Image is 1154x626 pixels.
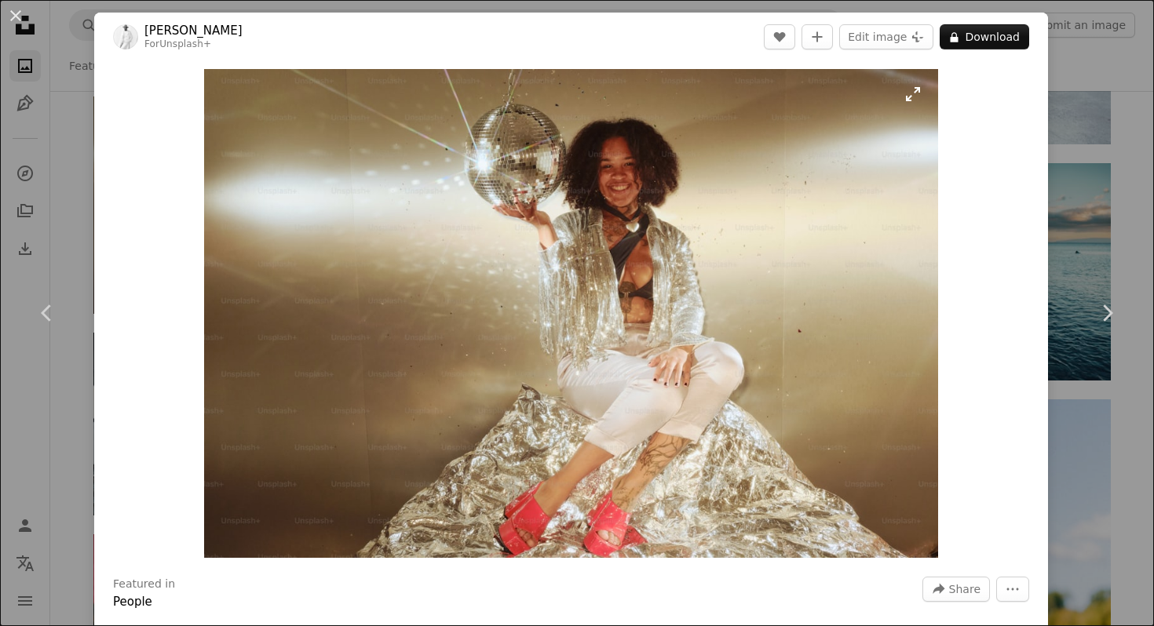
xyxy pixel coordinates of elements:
[144,38,243,51] div: For
[1060,238,1154,388] a: Next
[159,38,211,49] a: Unsplash+
[113,577,175,592] h3: Featured in
[204,69,938,558] img: Woman in sparkly outfit holding disco ball
[204,69,938,558] button: Zoom in on this image
[949,577,981,601] span: Share
[144,23,243,38] a: [PERSON_NAME]
[839,24,933,49] button: Edit image
[113,595,152,609] a: People
[764,24,795,49] button: Like
[113,24,138,49] img: Go to Andrej Lišakov's profile
[940,24,1029,49] button: Download
[802,24,833,49] button: Add to Collection
[922,577,990,602] button: Share this image
[996,577,1029,602] button: More Actions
